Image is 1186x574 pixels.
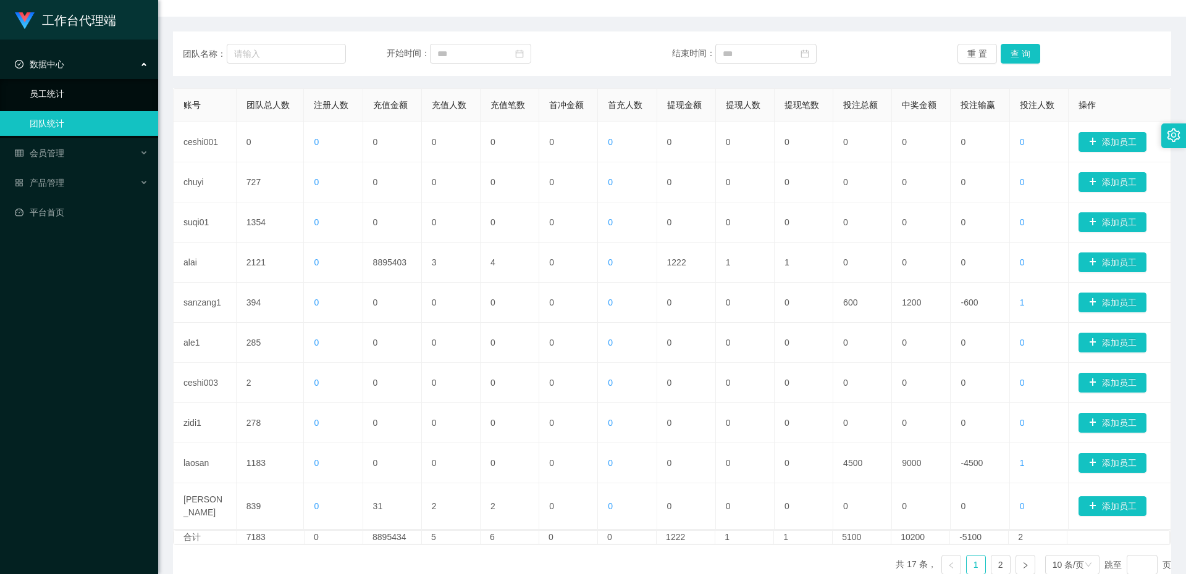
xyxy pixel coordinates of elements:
td: 0 [657,483,716,530]
span: 0 [314,217,319,227]
i: 图标: down [1085,561,1092,570]
span: 0 [608,338,613,347]
span: 提现金额 [667,100,702,110]
button: 查 询 [1001,44,1040,64]
span: 充值笔数 [490,100,525,110]
td: 0 [305,531,363,544]
td: 1222 [657,531,715,544]
td: 0 [422,403,481,443]
td: 4500 [833,443,892,483]
td: -600 [951,283,1009,323]
span: 0 [314,418,319,428]
td: 2 [422,483,481,530]
span: 0 [1020,378,1025,388]
i: 图标: left [948,562,955,569]
td: 6 [481,531,539,544]
span: 0 [314,501,319,511]
span: 1 [1020,458,1025,468]
span: 0 [1020,137,1025,147]
span: 0 [1020,418,1025,428]
td: 0 [657,403,716,443]
td: 0 [833,483,892,530]
td: 0 [892,363,951,403]
td: 2 [1009,531,1067,544]
td: 0 [833,403,892,443]
i: 图标: check-circle-o [15,60,23,69]
td: 5 [422,531,481,544]
td: 0 [833,323,892,363]
button: 重 置 [957,44,997,64]
td: 0 [539,531,598,544]
td: -5100 [950,531,1009,544]
span: 0 [1020,501,1025,511]
i: 图标: setting [1167,128,1180,142]
td: 0 [657,122,716,162]
td: 0 [539,403,598,443]
span: 首充人数 [608,100,642,110]
td: 0 [892,483,951,530]
span: 操作 [1079,100,1096,110]
td: 0 [951,363,1009,403]
button: 图标: plus添加员工 [1079,496,1146,516]
td: 0 [716,483,775,530]
td: 合计 [174,531,237,544]
td: 0 [481,403,539,443]
td: 0 [481,323,539,363]
td: 2121 [237,243,305,283]
span: 1 [1020,297,1025,307]
td: 0 [539,243,598,283]
td: 4 [481,243,539,283]
span: 0 [314,338,319,347]
span: 结束时间： [672,48,715,58]
a: 工作台代理端 [15,15,116,25]
td: 0 [892,162,951,202]
td: 0 [363,443,422,483]
td: 0 [775,283,833,323]
span: 0 [314,458,319,468]
td: 0 [833,162,892,202]
span: 0 [608,137,613,147]
span: 提现人数 [726,100,760,110]
td: -4500 [951,443,1009,483]
td: 0 [481,443,539,483]
td: 0 [422,323,481,363]
td: 0 [481,162,539,202]
td: 0 [716,363,775,403]
td: 0 [951,483,1009,530]
td: 0 [363,162,422,202]
i: 图标: calendar [801,49,809,58]
a: 员工统计 [30,81,148,106]
td: 285 [237,323,305,363]
td: 0 [363,283,422,323]
img: logo.9652507e.png [15,12,35,30]
a: 1 [967,555,985,574]
td: 727 [237,162,305,202]
span: 充值金额 [373,100,408,110]
td: 0 [892,122,951,162]
td: 0 [539,162,598,202]
td: 0 [539,363,598,403]
td: 0 [775,122,833,162]
td: [PERSON_NAME] [174,483,237,530]
td: laosan [174,443,237,483]
td: 0 [892,243,951,283]
td: 8895403 [363,243,422,283]
td: 0 [422,122,481,162]
span: 账号 [183,100,201,110]
td: ceshi003 [174,363,237,403]
td: 1200 [892,283,951,323]
i: 图标: table [15,149,23,157]
span: 0 [314,378,319,388]
span: 0 [1020,257,1025,267]
td: 0 [716,122,775,162]
td: 1 [774,531,833,544]
td: 0 [481,202,539,243]
td: 0 [422,363,481,403]
button: 图标: plus添加员工 [1079,453,1146,473]
td: chuyi [174,162,237,202]
td: 31 [363,483,422,530]
td: 0 [539,283,598,323]
td: 0 [892,323,951,363]
td: 600 [833,283,892,323]
span: 0 [314,297,319,307]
